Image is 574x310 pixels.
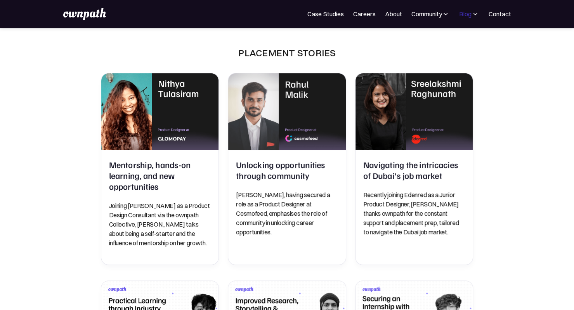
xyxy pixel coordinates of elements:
p: [PERSON_NAME], having secured a role as a Product Designer at Cosmofeed, emphasises the role of c... [236,190,338,237]
div: Community [411,9,442,19]
img: Unlocking opportunities through community [228,73,346,150]
a: Case Studies [307,9,343,19]
div: Community [411,9,449,19]
div: Blog [459,9,479,19]
img: Mentorship, hands-on learning, and new opportunities [101,73,219,150]
a: About [385,9,402,19]
h2: Navigating the intricacies of Dubai's job market [363,159,465,181]
p: Joining [PERSON_NAME] as a Product Design Consultant via the ownpath Collective, [PERSON_NAME] ta... [109,201,211,248]
a: Unlocking opportunities through communityUnlocking opportunities through community[PERSON_NAME], ... [228,73,346,265]
a: Careers [353,9,375,19]
p: Recently joining Edenred as a Junior Product Designer, [PERSON_NAME] thanks ownpath for the const... [363,190,465,237]
h2: Mentorship, hands-on learning, and new opportunities [109,159,211,192]
h2: Unlocking opportunities through community [236,159,338,181]
div: Placement stories [238,47,335,59]
div: Blog [459,9,472,19]
a: Mentorship, hands-on learning, and new opportunitiesMentorship, hands-on learning, and new opport... [101,73,219,265]
a: Contact [488,9,511,19]
img: Navigating the intricacies of Dubai's job market [355,73,473,150]
a: Navigating the intricacies of Dubai's job marketNavigating the intricacies of Dubai's job marketR... [355,73,473,265]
